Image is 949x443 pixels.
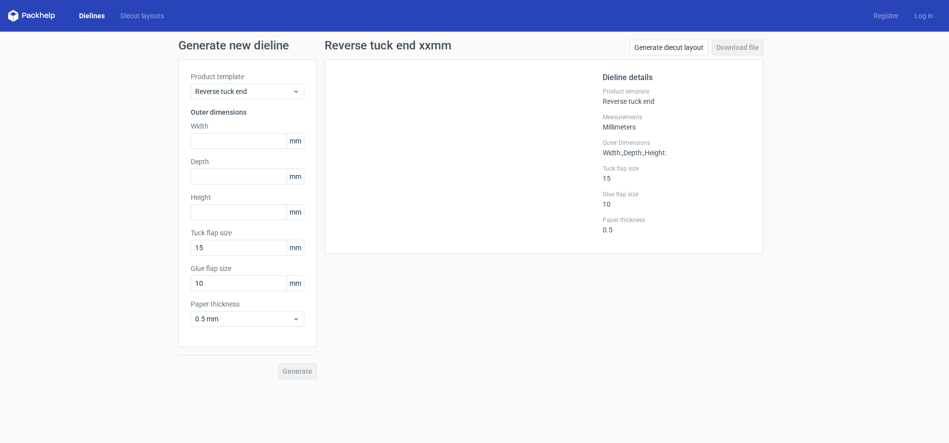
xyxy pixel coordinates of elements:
[603,72,751,84] h2: Dieline details
[866,11,907,21] a: Register
[287,276,304,291] span: mm
[603,216,751,224] label: Paper thickness
[191,264,304,273] label: Glue flap size
[287,133,304,148] span: mm
[191,72,304,82] label: Product template
[603,165,751,173] label: Tuck flap size
[603,149,622,157] span: Width :
[287,240,304,255] span: mm
[178,40,771,51] h1: Generate new dieline
[907,11,941,21] a: Log in
[191,157,304,167] label: Depth
[325,40,452,51] h1: Reverse tuck end xxmm
[622,149,643,157] span: , Depth :
[603,190,751,208] div: 10
[191,192,304,202] label: Height
[630,40,708,55] a: Generate diecut layout
[603,88,751,105] div: Reverse tuck end
[603,190,751,198] label: Glue flap size
[191,299,304,309] label: Paper thickness
[603,139,751,147] label: Outer Dimensions
[195,87,292,96] span: Reverse tuck end
[191,228,304,238] label: Tuck flap size
[195,314,292,324] span: 0.5 mm
[191,121,304,131] label: Width
[287,205,304,220] span: mm
[603,216,751,234] div: 0.5
[603,88,751,95] label: Product template
[603,165,751,182] div: 15
[287,169,304,184] span: mm
[113,11,172,21] a: Diecut layouts
[603,113,751,131] div: Millimeters
[643,149,666,157] span: , Height :
[71,11,113,21] a: Dielines
[603,113,751,121] label: Measurements
[191,107,304,117] h3: Outer dimensions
